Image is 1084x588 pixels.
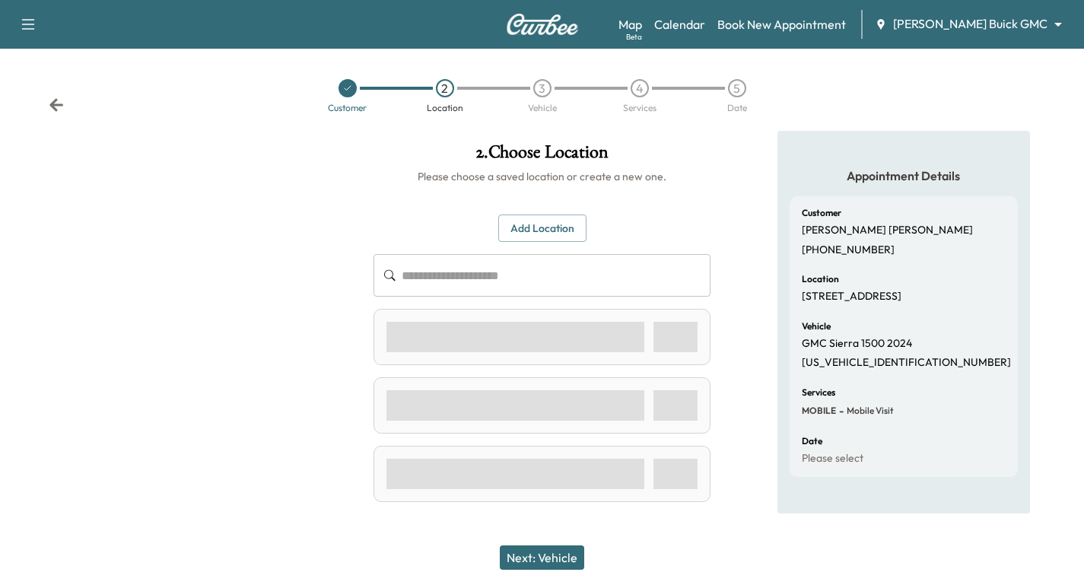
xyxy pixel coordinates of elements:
[802,356,1011,370] p: [US_VEHICLE_IDENTIFICATION_NUMBER]
[374,143,710,169] h1: 2 . Choose Location
[802,275,839,284] h6: Location
[802,322,831,331] h6: Vehicle
[533,79,552,97] div: 3
[631,79,649,97] div: 4
[717,15,846,33] a: Book New Appointment
[626,31,642,43] div: Beta
[618,15,642,33] a: MapBeta
[844,405,894,417] span: Mobile Visit
[802,290,901,304] p: [STREET_ADDRESS]
[893,15,1047,33] span: [PERSON_NAME] Buick GMC
[498,215,587,243] button: Add Location
[802,388,835,397] h6: Services
[802,224,973,237] p: [PERSON_NAME] [PERSON_NAME]
[727,103,747,113] div: Date
[528,103,557,113] div: Vehicle
[436,79,454,97] div: 2
[654,15,705,33] a: Calendar
[802,208,841,218] h6: Customer
[802,452,863,466] p: Please select
[802,243,895,257] p: [PHONE_NUMBER]
[802,437,822,446] h6: Date
[802,337,912,351] p: GMC Sierra 1500 2024
[49,97,64,113] div: Back
[623,103,656,113] div: Services
[802,405,836,417] span: MOBILE
[328,103,367,113] div: Customer
[836,403,844,418] span: -
[427,103,463,113] div: Location
[374,169,710,184] h6: Please choose a saved location or create a new one.
[728,79,746,97] div: 5
[506,14,579,35] img: Curbee Logo
[790,167,1018,184] h5: Appointment Details
[500,545,584,570] button: Next: Vehicle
